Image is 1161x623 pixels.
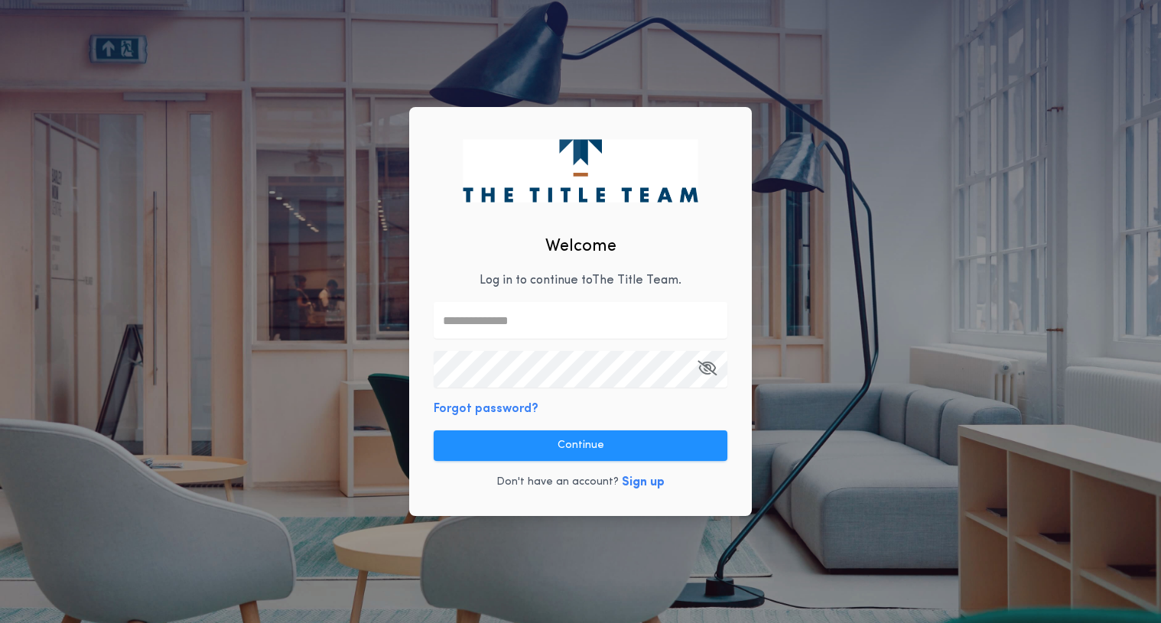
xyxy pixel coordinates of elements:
h2: Welcome [545,234,616,259]
img: logo [463,139,698,202]
p: Don't have an account? [496,475,619,490]
button: Sign up [622,473,665,492]
p: Log in to continue to The Title Team . [480,271,681,290]
button: Forgot password? [434,400,538,418]
button: Continue [434,430,727,461]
